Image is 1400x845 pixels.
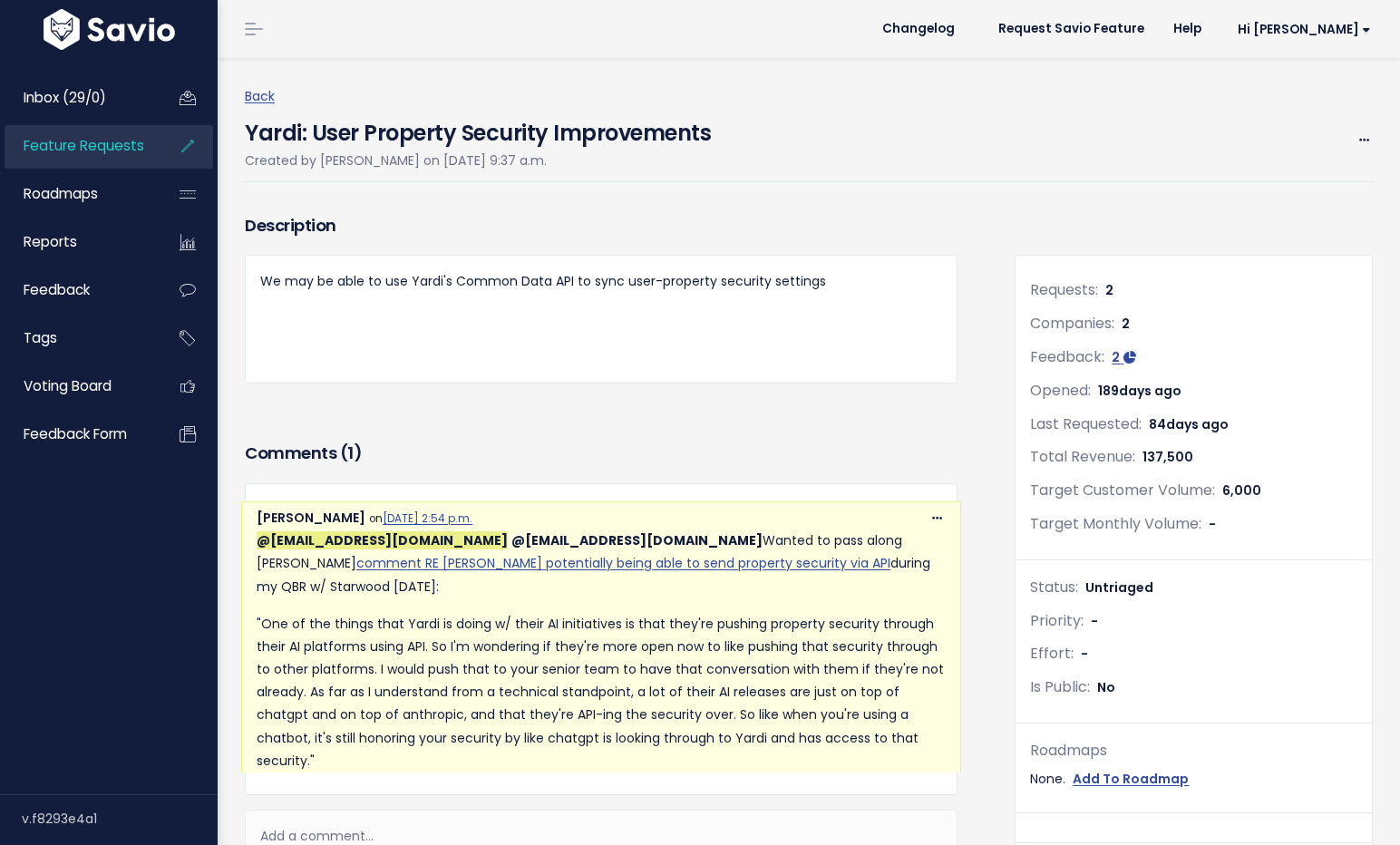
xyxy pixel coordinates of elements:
[1030,480,1215,500] span: Target Customer Volume:
[5,317,151,359] a: Tags
[24,280,90,299] span: Feedback
[1119,382,1181,400] span: days ago
[1085,578,1153,597] span: Untriaged
[1030,513,1201,534] span: Target Monthly Volume:
[24,136,144,155] span: Feature Requests
[347,442,354,464] span: 1
[24,376,112,395] span: Voting Board
[1073,768,1189,791] a: Add To Roadmap
[1238,23,1371,36] span: Hi [PERSON_NAME]
[5,221,151,263] a: Reports
[1105,281,1113,299] span: 2
[1030,577,1078,597] span: Status:
[356,554,890,572] a: comment RE [PERSON_NAME] potentially being able to send property security via API
[1030,313,1114,334] span: Companies:
[1030,413,1142,434] span: Last Requested:
[245,213,958,238] h3: Description
[5,173,151,215] a: Roadmaps
[24,88,106,107] span: Inbox (29/0)
[5,365,151,407] a: Voting Board
[383,511,472,526] a: [DATE] 2:54 p.m.
[260,270,942,293] p: We may be able to use Yardi's Common Data API to sync user-property security settings
[24,184,98,203] span: Roadmaps
[245,151,547,170] span: Created by [PERSON_NAME] on [DATE] 9:37 a.m.
[1030,738,1357,764] div: Roadmaps
[1149,415,1229,433] span: 84
[245,441,958,466] h3: Comments ( )
[1122,315,1130,333] span: 2
[511,531,763,549] span: Emma Whitman
[1112,348,1136,366] a: 2
[1098,382,1181,400] span: 189
[1166,415,1229,433] span: days ago
[1216,15,1385,44] a: Hi [PERSON_NAME]
[1030,610,1084,631] span: Priority:
[882,23,955,35] span: Changelog
[257,509,365,527] span: [PERSON_NAME]
[245,108,711,150] h4: Yardi: User Property Security Improvements
[369,511,472,526] span: on
[1091,612,1098,630] span: -
[5,269,151,311] a: Feedback
[1030,768,1357,791] div: None.
[22,795,218,842] div: v.f8293e4a1
[1030,346,1104,367] span: Feedback:
[1081,645,1088,663] span: -
[5,77,151,119] a: Inbox (29/0)
[1209,515,1216,533] span: -
[24,424,127,443] span: Feedback form
[24,328,57,347] span: Tags
[39,9,180,50] img: logo-white.9d6f32f41409.svg
[1097,678,1115,696] span: No
[5,413,151,455] a: Feedback form
[1030,380,1091,401] span: Opened:
[257,531,508,549] span: Greg Achenbach
[1222,481,1261,500] span: 6,000
[1159,15,1216,43] a: Help
[1030,446,1135,467] span: Total Revenue:
[5,125,151,167] a: Feature Requests
[1030,643,1074,664] span: Effort:
[245,87,275,105] a: Back
[1030,279,1098,300] span: Requests:
[257,529,946,598] p: Wanted to pass along [PERSON_NAME] during my QBR w/ Starwood [DATE]:
[1142,448,1193,466] span: 137,500
[257,613,946,772] p: "One of the things that Yardi is doing w/ their AI initiatives is that they're pushing property s...
[24,232,77,251] span: Reports
[1112,348,1120,366] span: 2
[1030,676,1090,697] span: Is Public:
[984,15,1159,43] a: Request Savio Feature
